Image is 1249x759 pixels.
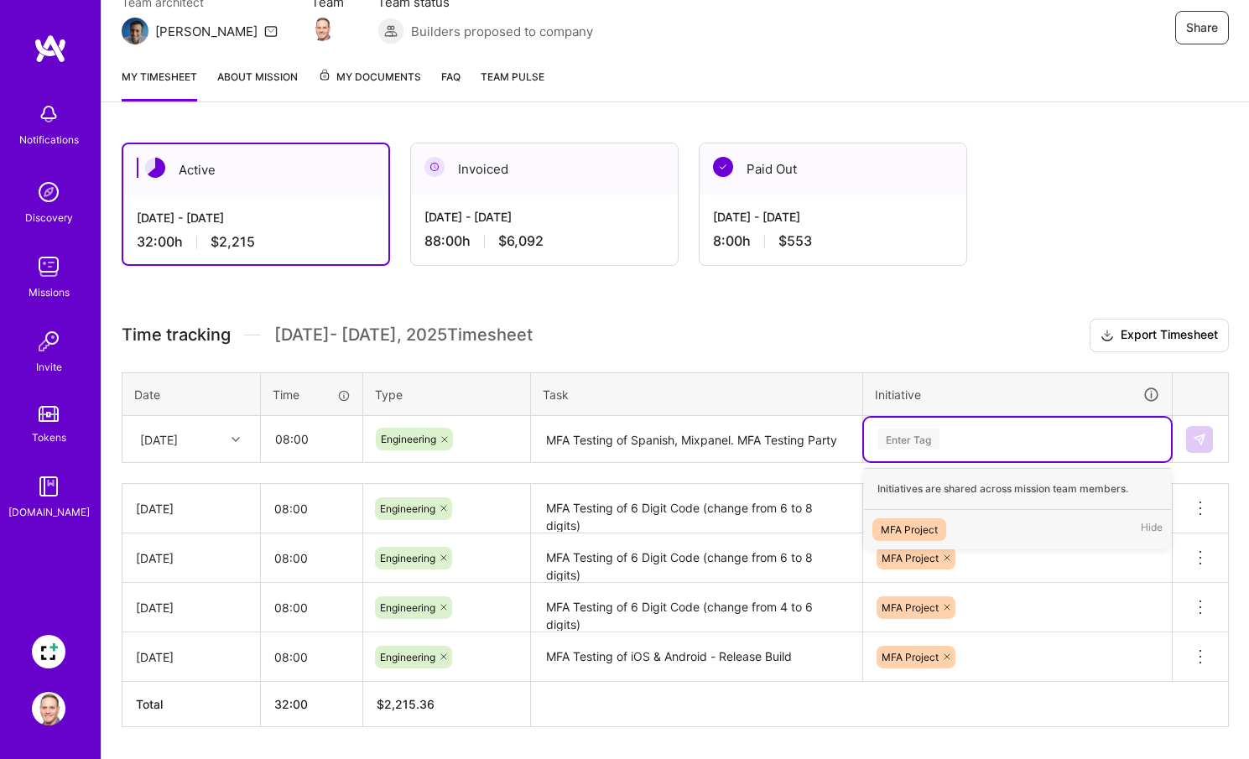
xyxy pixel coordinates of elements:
[123,144,388,195] div: Active
[380,601,435,614] span: Engineering
[29,283,70,301] div: Missions
[36,358,62,376] div: Invite
[1090,319,1229,352] button: Export Timesheet
[1101,327,1114,345] i: icon Download
[122,325,231,346] span: Time tracking
[310,16,335,41] img: Team Member Avatar
[875,385,1160,404] div: Initiative
[318,68,421,86] span: My Documents
[882,552,939,564] span: MFA Project
[713,208,953,226] div: [DATE] - [DATE]
[136,549,247,567] div: [DATE]
[377,18,404,44] img: Builders proposed to company
[264,24,278,38] i: icon Mail
[381,433,436,445] span: Engineering
[122,18,148,44] img: Team Architect
[481,70,544,83] span: Team Pulse
[1186,19,1218,36] span: Share
[380,552,435,564] span: Engineering
[28,692,70,725] a: User Avatar
[318,68,421,101] a: My Documents
[32,692,65,725] img: User Avatar
[531,372,863,416] th: Task
[137,209,375,226] div: [DATE] - [DATE]
[232,435,240,444] i: icon Chevron
[32,635,65,668] img: Wellth: QA Engineer for Health & Wellness Company
[411,23,593,40] span: Builders proposed to company
[28,635,70,668] a: Wellth: QA Engineer for Health & Wellness Company
[424,232,664,250] div: 88:00 h
[713,157,733,177] img: Paid Out
[136,500,247,517] div: [DATE]
[533,535,861,581] textarea: MFA Testing of 6 Digit Code (change from 6 to 8 digits)
[155,23,258,40] div: [PERSON_NAME]
[32,175,65,209] img: discovery
[441,68,461,101] a: FAQ
[262,417,362,461] input: HH:MM
[261,585,362,630] input: HH:MM
[261,682,363,727] th: 32:00
[424,157,445,177] img: Invoiced
[261,635,362,679] input: HH:MM
[533,486,861,532] textarea: MFA Testing of 6 Digit Code (change from 6 to 8 digits)
[864,468,1171,510] div: Initiatives are shared across mission team members.
[25,209,73,226] div: Discovery
[261,536,362,580] input: HH:MM
[32,97,65,131] img: bell
[533,418,861,462] textarea: MFA Testing of Spanish, Mixpanel. MFA Testing Party
[140,430,178,448] div: [DATE]
[32,250,65,283] img: teamwork
[136,648,247,666] div: [DATE]
[145,158,165,178] img: Active
[311,14,333,43] a: Team Member Avatar
[122,682,261,727] th: Total
[217,68,298,101] a: About Mission
[778,232,812,250] span: $553
[1141,518,1163,541] span: Hide
[1175,11,1229,44] button: Share
[533,634,861,680] textarea: MFA Testing of iOS & Android - Release Build
[380,651,435,663] span: Engineering
[136,599,247,616] div: [DATE]
[32,470,65,503] img: guide book
[122,372,261,416] th: Date
[39,406,59,422] img: tokens
[881,521,938,538] div: MFA Project
[498,232,544,250] span: $6,092
[380,502,435,515] span: Engineering
[34,34,67,64] img: logo
[137,233,375,251] div: 32:00 h
[877,426,939,452] div: Enter Tag
[1193,433,1206,446] img: Submit
[713,232,953,250] div: 8:00 h
[122,68,197,101] a: My timesheet
[377,697,435,711] span: $ 2,215.36
[481,68,544,101] a: Team Pulse
[882,601,939,614] span: MFA Project
[411,143,678,195] div: Invoiced
[882,651,939,663] span: MFA Project
[533,585,861,631] textarea: MFA Testing of 6 Digit Code (change from 4 to 6 digits)
[19,131,79,148] div: Notifications
[32,325,65,358] img: Invite
[261,486,362,531] input: HH:MM
[424,208,664,226] div: [DATE] - [DATE]
[363,372,531,416] th: Type
[274,325,533,346] span: [DATE] - [DATE] , 2025 Timesheet
[700,143,966,195] div: Paid Out
[273,386,351,403] div: Time
[211,233,255,251] span: $2,215
[32,429,66,446] div: Tokens
[8,503,90,521] div: [DOMAIN_NAME]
